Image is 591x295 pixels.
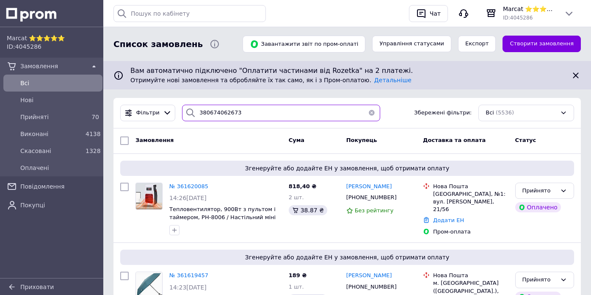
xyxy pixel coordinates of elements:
[20,164,99,172] span: Оплачені
[372,36,451,52] button: Управління статусами
[289,205,327,215] div: 38.87 ₴
[414,109,472,117] span: Збережені фільтри:
[346,183,392,189] span: [PERSON_NAME]
[7,43,41,50] span: ID: 4045286
[113,38,203,50] span: Список замовлень
[136,109,160,117] span: Фільтри
[169,284,207,291] span: 14:23[DATE]
[113,5,266,22] input: Пошук по кабінету
[20,62,86,70] span: Замовлення
[169,183,208,189] a: № 361620085
[135,183,163,210] a: Фото товару
[496,109,514,116] span: (5536)
[86,147,101,154] span: 1328
[433,228,508,236] div: Пром-оплата
[433,183,508,190] div: Нова Пошта
[289,194,304,200] span: 2 шт.
[20,182,99,191] span: Повідомлення
[486,109,494,117] span: Всі
[135,137,174,143] span: Замовлення
[124,253,571,262] span: Згенеруйте або додайте ЕН у замовлення, щоб отримати оплату
[124,164,571,173] span: Згенеруйте або додайте ЕН у замовлення, щоб отримати оплату
[20,113,82,121] span: Прийняті
[20,201,99,209] span: Покупці
[458,36,496,52] button: Експорт
[91,114,99,120] span: 70
[374,77,411,83] a: Детальніше
[169,206,276,228] a: Тепловентилятор, 900Вт з пультом і таймером, PH-8006 / Настільний міні обігрівач / Електрообігрівач
[20,130,82,138] span: Виконані
[169,272,208,278] a: № 361619457
[289,284,304,290] span: 1 шт.
[522,276,557,284] div: Прийнято
[20,96,99,104] span: Нові
[428,7,442,20] div: Чат
[522,186,557,195] div: Прийнято
[433,217,464,223] a: Додати ЕН
[515,137,536,143] span: Статус
[433,190,508,214] div: [GEOGRAPHIC_DATA], №1: вул. [PERSON_NAME], 21/56
[7,34,99,42] span: Marcat ⭐⭐⭐⭐⭐
[346,284,397,290] span: [PHONE_NUMBER]
[169,195,207,201] span: 14:26[DATE]
[433,272,508,279] div: Нова Пошта
[130,77,411,83] span: Отримуйте нові замовлення та обробляйте їх так само, як і з Пром-оплатою.
[503,36,581,52] a: Створити замовлення
[355,207,394,214] span: Без рейтингу
[423,137,486,143] span: Доставка та оплата
[136,183,162,209] img: Фото товару
[20,79,99,87] span: Всi
[346,272,392,280] a: [PERSON_NAME]
[130,66,564,76] span: Вам автоматично підключено "Оплатити частинами від Rozetka" на 2 платежі.
[363,105,380,121] button: Очистить
[20,284,54,290] span: Приховати
[346,183,392,191] a: [PERSON_NAME]
[515,202,561,212] div: Оплачено
[346,272,392,278] span: [PERSON_NAME]
[346,194,397,200] span: [PHONE_NUMBER]
[289,272,307,278] span: 189 ₴
[503,15,533,21] span: ID: 4045286
[289,183,317,189] span: 818,40 ₴
[409,5,448,22] button: Чат
[182,105,380,121] input: Пошук за номером замовлення, ПІБ покупця, номером телефону, Email, номером накладної
[346,137,377,143] span: Покупець
[289,137,304,143] span: Cума
[20,147,82,155] span: Скасовані
[243,36,365,53] button: Завантажити звіт по пром-оплаті
[86,131,101,137] span: 4138
[503,5,557,13] span: Marcat ⭐⭐⭐⭐⭐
